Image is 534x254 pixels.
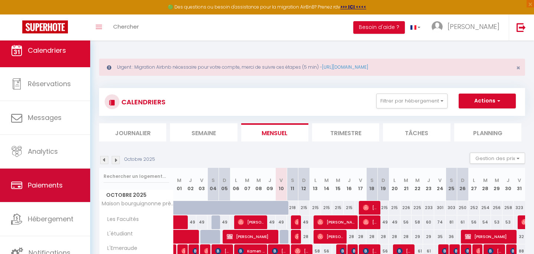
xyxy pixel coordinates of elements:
div: 58 [412,215,423,229]
th: 29 [491,168,502,201]
a: [URL][DOMAIN_NAME] [322,64,368,70]
div: 215 [389,201,400,215]
span: × [516,63,520,72]
th: 23 [423,168,435,201]
th: 30 [502,168,514,201]
span: [PERSON_NAME] [317,215,356,229]
img: Super Booking [22,20,68,33]
div: 215 [298,201,310,215]
button: Filtrer par hébergement [376,94,448,108]
li: Trimestre [312,123,379,141]
div: 250 [457,201,469,215]
p: Octobre 2025 [124,156,155,163]
span: Hébergement [28,214,73,224]
abbr: D [223,177,226,184]
th: 25 [446,168,457,201]
th: 20 [389,168,400,201]
th: 26 [457,168,469,201]
div: 28 [355,230,367,244]
abbr: V [200,177,203,184]
div: 28 [298,230,310,244]
span: [PERSON_NAME] [317,229,344,244]
th: 11 [287,168,298,201]
li: Mensuel [241,123,308,141]
span: L'étudiant [101,230,135,238]
a: >>> ICI <<<< [340,4,366,10]
li: Tâches [383,123,450,141]
div: 36 [446,230,457,244]
span: Chercher [113,23,139,30]
abbr: V [359,177,362,184]
div: 215 [344,201,355,215]
div: 53 [491,215,502,229]
div: 49 [264,215,276,229]
span: [PERSON_NAME] [227,229,276,244]
abbr: M [324,177,329,184]
span: [PERSON_NAME] [363,201,378,215]
span: [PERSON_NAME] [295,229,298,244]
th: 22 [412,168,423,201]
span: Maison bourguignonne près des vignes et de [GEOGRAPHIC_DATA] [101,201,175,206]
th: 08 [253,168,264,201]
div: 218 [287,201,298,215]
th: 03 [196,168,208,201]
th: 27 [468,168,480,201]
th: 06 [230,168,242,201]
div: 28 [389,230,400,244]
abbr: J [427,177,430,184]
div: 29 [412,230,423,244]
abbr: S [370,177,374,184]
div: 60 [423,215,435,229]
th: 13 [309,168,321,201]
th: 14 [321,168,332,201]
div: 56 [468,215,480,229]
div: Urgent : Migration Airbnb nécessaire pour votre compte, merci de suivre ces étapes (5 min) - [99,59,525,76]
div: 28 [344,230,355,244]
th: 18 [366,168,378,201]
abbr: J [507,177,510,184]
div: 61 [457,215,469,229]
div: 215 [309,201,321,215]
div: 252 [468,201,480,215]
abbr: M [495,177,499,184]
li: Semaine [170,123,237,141]
div: 54 [480,215,491,229]
abbr: M [177,177,181,184]
abbr: V [438,177,442,184]
th: 07 [242,168,253,201]
div: 35 [434,230,446,244]
div: 56 [400,215,412,229]
th: 10 [276,168,287,201]
th: 02 [185,168,196,201]
th: 17 [355,168,367,201]
h3: CALENDRIERS [119,94,166,110]
div: 74 [434,215,446,229]
div: 28 [366,230,378,244]
span: [PERSON_NAME] [238,215,265,229]
li: Planning [454,123,521,141]
button: Actions [459,94,516,108]
abbr: M [245,177,249,184]
img: ... [432,21,443,32]
abbr: L [314,177,317,184]
th: 12 [298,168,310,201]
abbr: D [381,177,385,184]
span: [PERSON_NAME] [363,215,378,229]
th: 01 [174,168,185,201]
button: Gestion des prix [470,153,525,164]
button: Close [516,65,520,71]
span: [PERSON_NAME] [448,22,499,31]
abbr: D [302,177,306,184]
div: 28 [400,230,412,244]
span: Réservations [28,79,71,88]
button: Besoin d'aide ? [353,21,405,34]
div: 301 [434,201,446,215]
abbr: V [279,177,283,184]
th: 28 [480,168,491,201]
img: logout [517,23,526,32]
span: Paiements [28,180,63,190]
span: [PERSON_NAME] [465,229,515,244]
div: 49 [276,215,287,229]
div: 49 [298,215,310,229]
